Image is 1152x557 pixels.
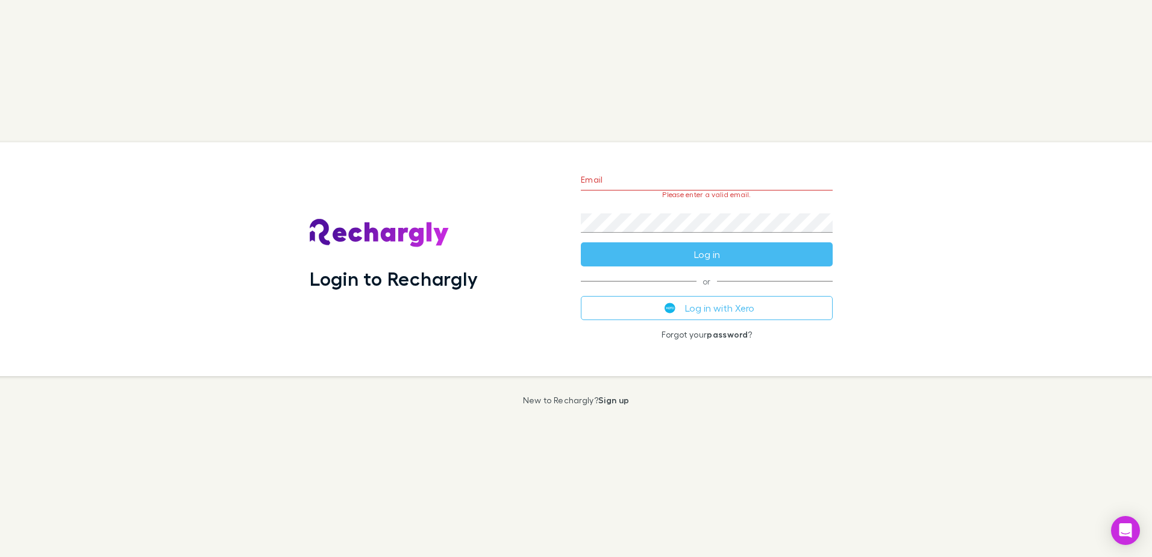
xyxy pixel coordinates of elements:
[581,190,833,199] p: Please enter a valid email.
[310,219,449,248] img: Rechargly's Logo
[1111,516,1140,545] div: Open Intercom Messenger
[310,267,478,290] h1: Login to Rechargly
[523,395,630,405] p: New to Rechargly?
[581,296,833,320] button: Log in with Xero
[665,303,675,313] img: Xero's logo
[707,329,748,339] a: password
[581,242,833,266] button: Log in
[581,330,833,339] p: Forgot your ?
[598,395,629,405] a: Sign up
